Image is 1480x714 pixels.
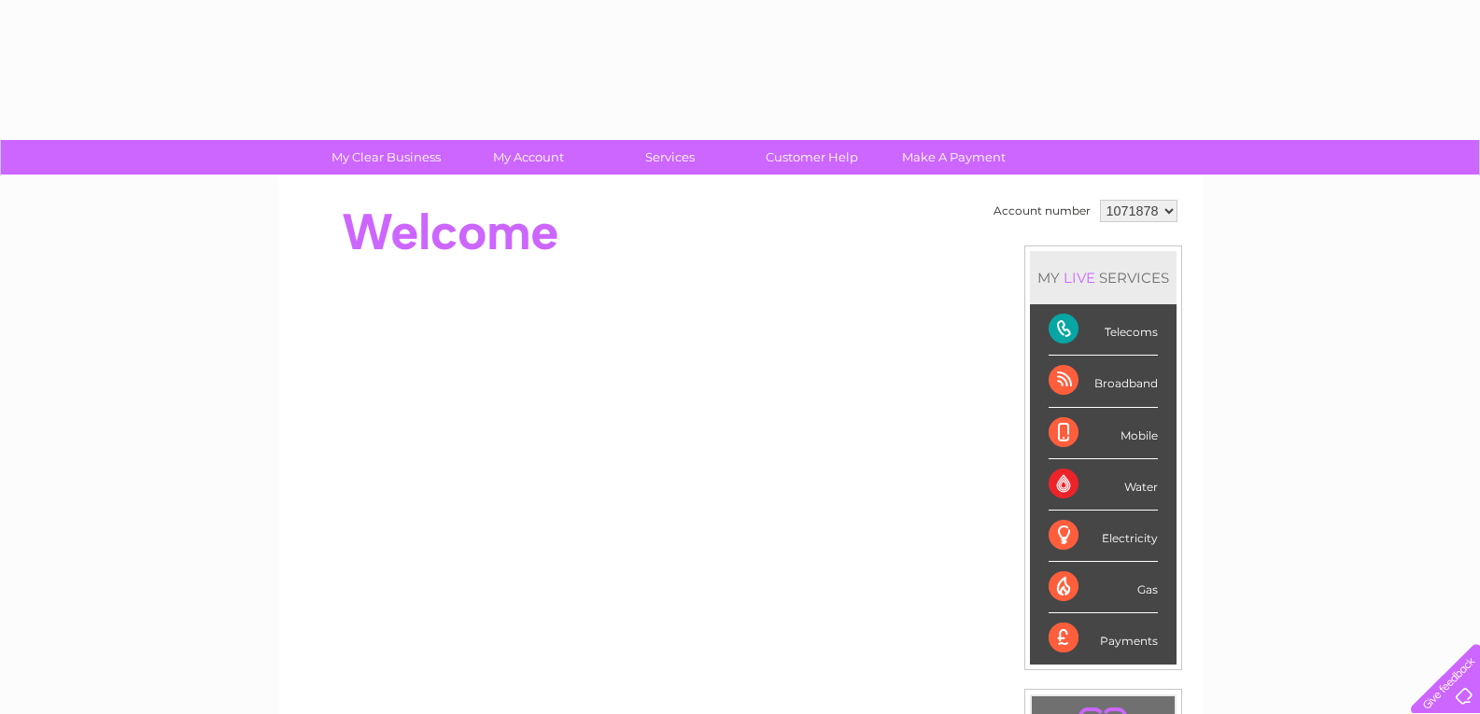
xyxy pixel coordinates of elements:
div: Mobile [1049,408,1158,459]
div: MY SERVICES [1030,251,1177,304]
a: My Account [451,140,605,175]
div: Broadband [1049,356,1158,407]
a: Customer Help [735,140,889,175]
a: Services [593,140,747,175]
div: LIVE [1060,269,1099,287]
div: Water [1049,459,1158,511]
a: My Clear Business [309,140,463,175]
td: Account number [989,195,1095,227]
div: Electricity [1049,511,1158,562]
div: Payments [1049,613,1158,664]
div: Telecoms [1049,304,1158,356]
a: Make A Payment [877,140,1031,175]
div: Gas [1049,562,1158,613]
